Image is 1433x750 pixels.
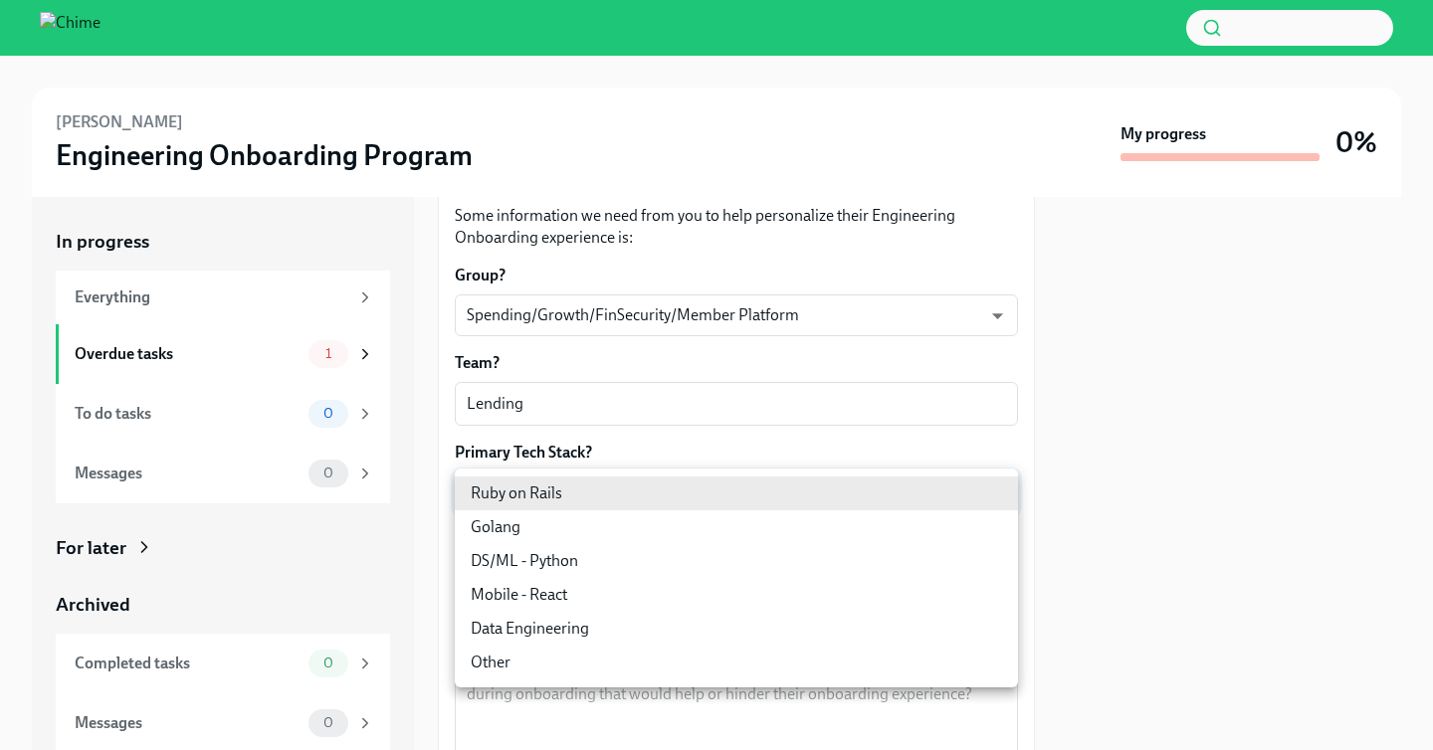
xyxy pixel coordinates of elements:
[455,646,1018,679] li: Other
[455,544,1018,578] li: DS/ML - Python
[455,476,1018,510] li: Ruby on Rails
[455,612,1018,646] li: Data Engineering
[455,578,1018,612] li: Mobile - React
[455,510,1018,544] li: Golang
